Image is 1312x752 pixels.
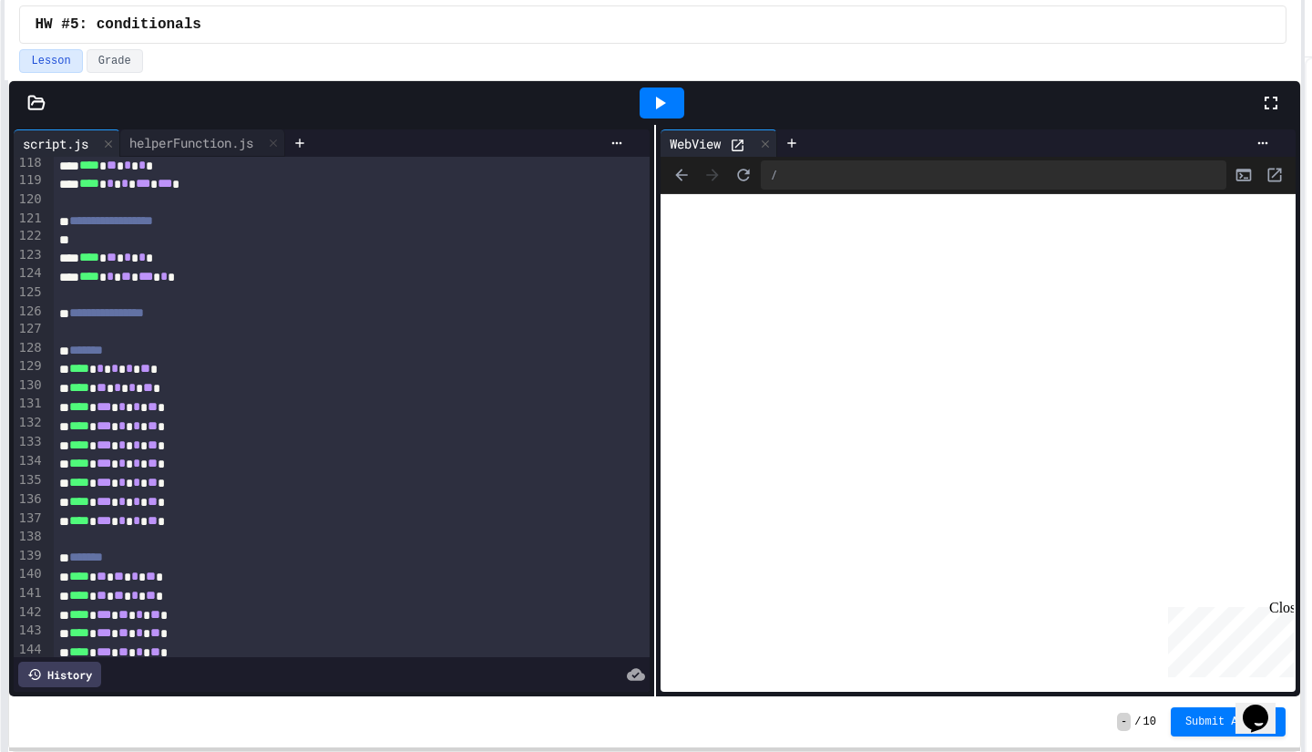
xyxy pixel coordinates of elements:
span: Submit Answer [1185,715,1271,729]
div: 126 [14,303,44,321]
div: Chat with us now!Close [7,7,126,116]
iframe: Web Preview [661,194,1296,693]
div: 136 [14,490,44,510]
div: 124 [14,264,44,283]
div: 142 [14,603,44,623]
div: 123 [14,246,44,264]
div: WebView [661,129,777,157]
button: Refresh [730,161,757,189]
button: Submit Answer [1171,707,1286,737]
div: 122 [14,227,44,246]
div: 125 [14,283,44,303]
button: Lesson [19,49,82,73]
button: Open in new tab [1261,161,1288,189]
div: 118 [14,154,44,172]
div: 140 [14,565,44,584]
span: / [1134,715,1141,729]
div: 129 [14,357,44,376]
div: helperFunction.js [120,129,285,157]
div: / [761,160,1226,190]
div: 135 [14,471,44,490]
div: 127 [14,320,44,339]
div: 119 [14,171,44,191]
iframe: chat widget [1161,600,1294,677]
div: 138 [14,528,44,547]
span: HW #5: conditionals [35,14,200,36]
div: 132 [14,414,44,433]
div: script.js [14,129,120,157]
div: 137 [14,510,44,529]
button: Console [1230,161,1257,189]
div: 130 [14,376,44,396]
div: 121 [14,210,44,228]
div: WebView [661,134,730,153]
div: 131 [14,395,44,414]
div: 144 [14,641,44,660]
div: 133 [14,433,44,452]
div: 128 [14,339,44,357]
span: Back [668,161,695,189]
div: script.js [14,134,97,153]
span: Forward [699,161,726,189]
div: 120 [14,191,44,210]
div: 139 [14,547,44,565]
div: History [18,662,101,687]
div: 134 [14,452,44,471]
span: 10 [1143,715,1156,729]
span: - [1117,713,1131,731]
div: 143 [14,622,44,641]
div: helperFunction.js [120,133,262,152]
iframe: chat widget [1235,679,1294,734]
button: Grade [87,49,143,73]
div: 141 [14,584,44,603]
